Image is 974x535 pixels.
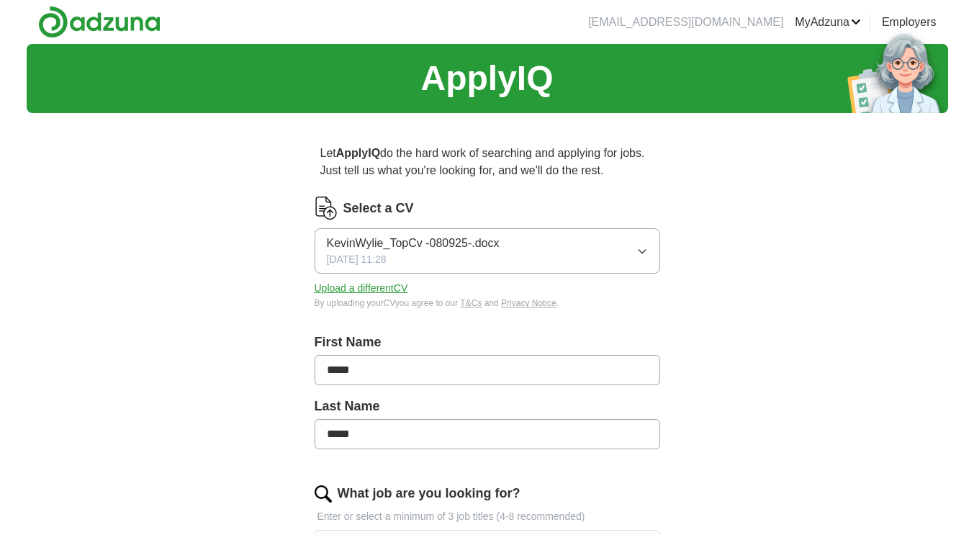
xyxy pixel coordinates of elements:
span: [DATE] 11:28 [327,252,387,267]
a: T&Cs [460,298,482,308]
img: search.png [315,485,332,503]
label: First Name [315,333,660,352]
label: What job are you looking for? [338,484,520,503]
label: Last Name [315,397,660,416]
button: Upload a differentCV [315,281,408,296]
a: Employers [882,14,937,31]
li: [EMAIL_ADDRESS][DOMAIN_NAME] [588,14,783,31]
a: MyAdzuna [795,14,861,31]
img: Adzuna logo [38,6,161,38]
h1: ApplyIQ [420,53,553,104]
a: Privacy Notice [501,298,556,308]
img: CV Icon [315,197,338,220]
strong: ApplyIQ [336,147,380,159]
div: By uploading your CV you agree to our and . [315,297,660,310]
span: KevinWylie_TopCv -080925-.docx [327,235,500,252]
label: Select a CV [343,199,414,218]
p: Let do the hard work of searching and applying for jobs. Just tell us what you're looking for, an... [315,139,660,185]
p: Enter or select a minimum of 3 job titles (4-8 recommended) [315,509,660,524]
button: KevinWylie_TopCv -080925-.docx[DATE] 11:28 [315,228,660,274]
